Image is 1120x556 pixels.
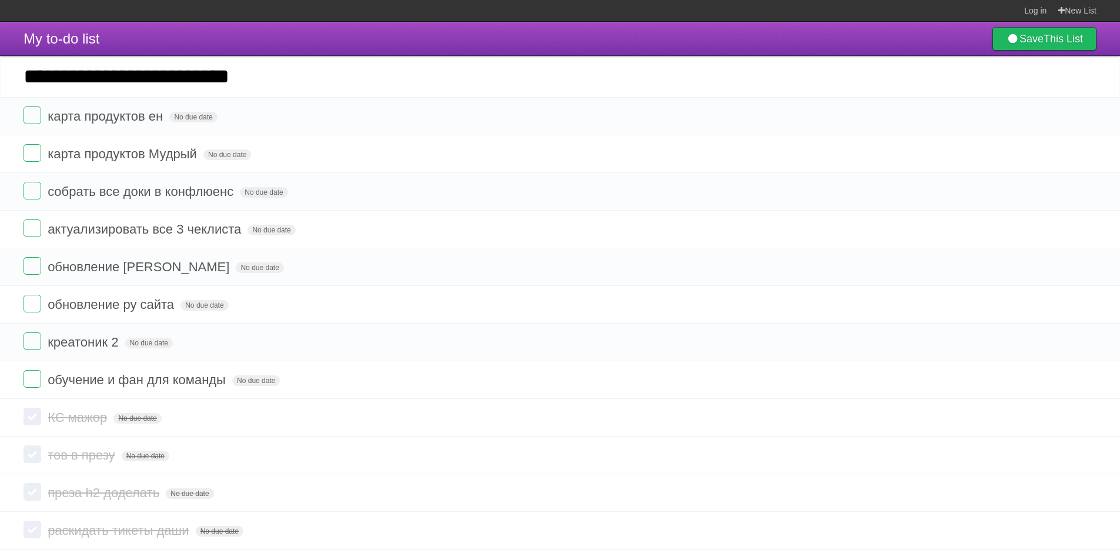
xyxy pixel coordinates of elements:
span: обновление [PERSON_NAME] [48,259,232,274]
span: преза h2 доделать [48,485,162,500]
label: Done [24,332,41,350]
span: No due date [240,187,287,198]
span: No due date [236,262,283,273]
span: No due date [169,112,217,122]
label: Done [24,219,41,237]
span: тов в презу [48,448,118,462]
label: Done [24,370,41,388]
label: Done [24,257,41,275]
label: Done [24,521,41,538]
span: карта продуктов ен [48,109,166,124]
span: My to-do list [24,31,99,46]
label: Done [24,445,41,463]
span: актуализировать все 3 чеклиста [48,222,244,237]
span: No due date [180,300,228,311]
span: креатоник 2 [48,335,121,349]
span: No due date [232,375,280,386]
span: No due date [122,451,169,461]
label: Done [24,483,41,501]
span: собрать все доки в конфлюенс [48,184,236,199]
span: КС мажор [48,410,110,425]
label: Done [24,295,41,312]
span: карта продуктов Мудрый [48,147,200,161]
span: No due date [196,526,243,537]
span: No due date [166,488,213,499]
label: Done [24,144,41,162]
span: раскидать тикеты даши [48,523,192,538]
label: Done [24,106,41,124]
a: SaveThis List [992,27,1096,51]
b: This List [1044,33,1083,45]
span: No due date [125,338,173,348]
span: No due date [113,413,161,424]
label: Done [24,408,41,425]
span: No due date [203,149,251,160]
span: обновление ру сайта [48,297,177,312]
span: обучение и фан для команды [48,372,229,387]
label: Done [24,182,41,199]
span: No due date [248,225,295,235]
